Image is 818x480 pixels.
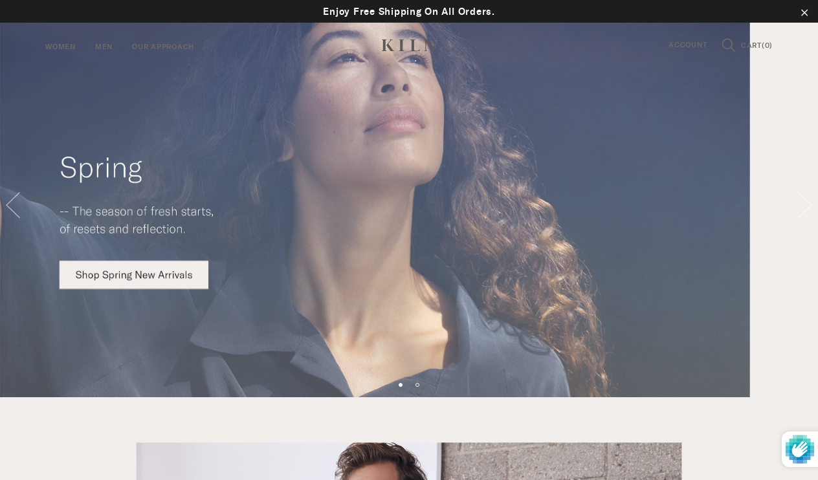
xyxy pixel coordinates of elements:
[769,41,773,50] span: )
[132,41,194,54] a: Our Approach
[765,41,770,50] span: 0
[741,41,765,50] span: CART(
[95,41,113,54] a: Men
[741,42,773,50] a: CART(0)
[659,39,716,52] a: Account
[786,431,814,467] img: Protected by hCaptcha
[13,4,805,19] p: Enjoy Free Shipping On All Orders.
[45,41,76,54] a: Women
